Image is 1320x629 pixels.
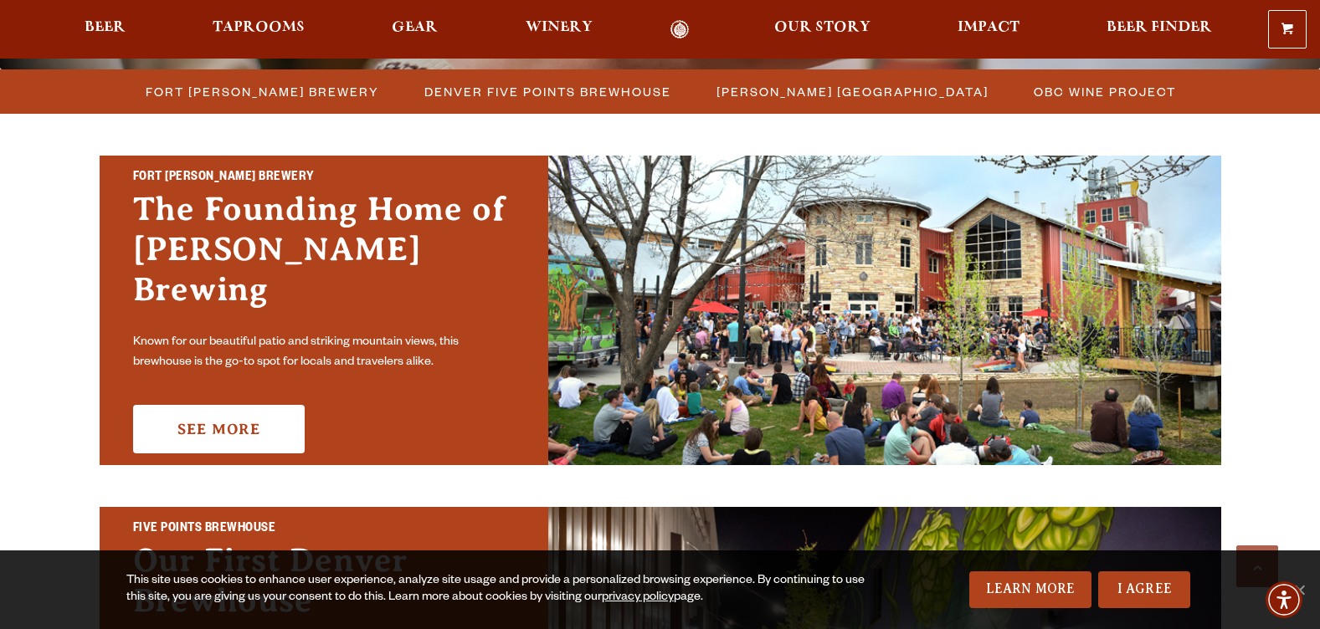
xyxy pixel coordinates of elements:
span: [PERSON_NAME] [GEOGRAPHIC_DATA] [716,79,989,104]
a: Beer [74,20,136,39]
span: OBC Wine Project [1034,79,1176,104]
span: Impact [958,21,1020,34]
a: [PERSON_NAME] [GEOGRAPHIC_DATA] [706,79,997,104]
a: Gear [381,20,449,39]
span: Beer Finder [1107,21,1212,34]
span: Taprooms [213,21,305,34]
a: Scroll to top [1236,545,1278,587]
a: Odell Home [649,20,711,39]
span: Our Story [774,21,871,34]
a: Denver Five Points Brewhouse [414,79,680,104]
div: Accessibility Menu [1266,581,1302,618]
span: Denver Five Points Brewhouse [424,79,671,104]
a: privacy policy [602,591,674,605]
a: Beer Finder [1096,20,1223,39]
span: Fort [PERSON_NAME] Brewery [146,79,379,104]
a: I Agree [1098,571,1190,608]
h3: The Founding Home of [PERSON_NAME] Brewing [133,189,515,326]
a: Learn More [969,571,1092,608]
a: Taprooms [202,20,316,39]
p: Known for our beautiful patio and striking mountain views, this brewhouse is the go-to spot for l... [133,333,515,373]
img: Fort Collins Brewery & Taproom' [548,156,1221,465]
span: Gear [392,21,438,34]
span: Winery [526,21,593,34]
span: Beer [85,21,126,34]
a: OBC Wine Project [1024,79,1184,104]
div: This site uses cookies to enhance user experience, analyze site usage and provide a personalized ... [126,573,868,606]
h2: Fort [PERSON_NAME] Brewery [133,167,515,189]
a: Impact [947,20,1030,39]
h2: Five Points Brewhouse [133,519,515,540]
a: See More [133,405,305,453]
a: Our Story [763,20,881,39]
a: Fort [PERSON_NAME] Brewery [136,79,388,104]
a: Winery [515,20,604,39]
